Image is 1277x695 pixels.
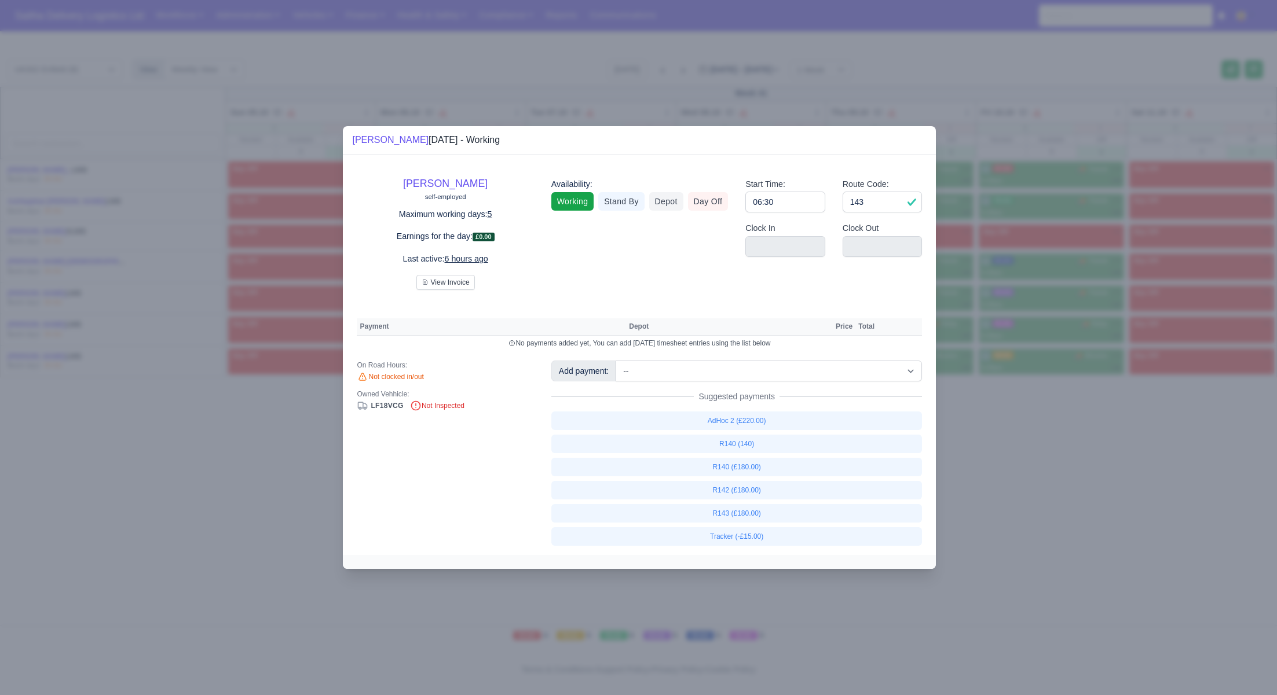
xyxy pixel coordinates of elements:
div: Add payment: [551,361,616,381]
span: £0.00 [473,233,495,241]
p: Maximum working days: [357,208,533,221]
th: Payment [357,318,626,336]
iframe: Chat Widget [1069,561,1277,695]
div: Not clocked in/out [357,372,533,383]
a: Stand By [598,192,644,211]
a: Working [551,192,594,211]
label: Clock In [745,222,775,235]
div: Availability: [551,178,728,191]
a: R143 (£180.00) [551,504,923,523]
span: Not Inspected [410,402,464,410]
label: Start Time: [745,178,785,191]
u: 6 hours ago [445,254,488,263]
p: Earnings for the day: [357,230,533,243]
a: R140 (£180.00) [551,458,923,476]
label: Clock Out [843,222,879,235]
a: Depot [649,192,683,211]
th: Depot [626,318,824,336]
a: AdHoc 2 (£220.00) [551,411,923,430]
a: LF18VCG [357,402,403,410]
th: Price [833,318,855,336]
p: Last active: [357,252,533,266]
div: On Road Hours: [357,361,533,370]
div: [DATE] - Working [352,133,500,147]
label: Route Code: [843,178,889,191]
a: R142 (£180.00) [551,481,923,499]
u: 5 [488,209,492,219]
a: Day Off [688,192,729,211]
a: [PERSON_NAME] [403,178,488,189]
td: No payments added yet, You can add [DATE] timesheet entries using the list below [357,336,922,351]
a: [PERSON_NAME] [352,135,429,145]
span: Suggested payments [694,391,780,402]
button: View Invoice [416,275,475,290]
a: R140 (140) [551,435,923,453]
div: Owned Vehhicle: [357,389,533,399]
a: Tracker (-£15.00) [551,527,923,546]
th: Total [855,318,877,336]
small: self-employed [425,193,466,200]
